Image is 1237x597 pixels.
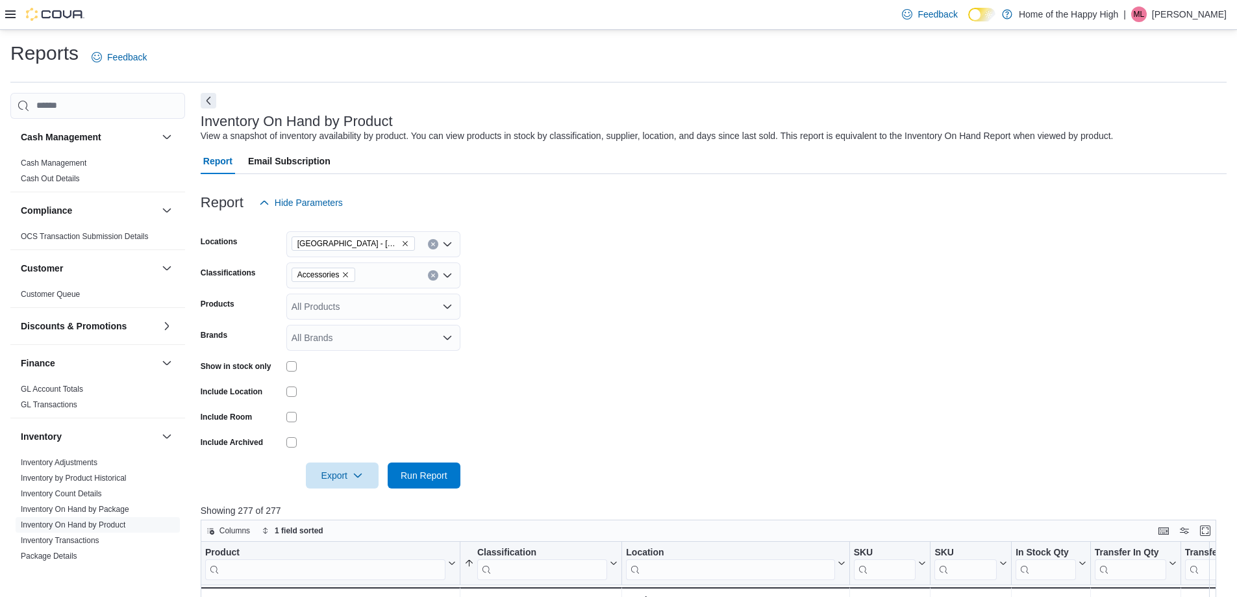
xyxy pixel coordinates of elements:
div: Compliance [10,229,185,249]
button: Hide Parameters [254,190,348,216]
button: Cash Management [21,131,156,144]
h1: Reports [10,40,79,66]
span: OCS Transaction Submission Details [21,231,149,242]
button: Product [205,547,456,580]
span: Battleford - Battleford Crossing - Fire & Flower [292,236,415,251]
button: Compliance [21,204,156,217]
h3: Inventory [21,430,62,443]
div: SKU [934,547,997,580]
button: Inventory [159,429,175,444]
div: Location [626,547,834,580]
span: Accessories [297,268,340,281]
a: OCS Transaction Submission Details [21,232,149,241]
span: Report [203,148,232,174]
label: Classifications [201,268,256,278]
p: Showing 277 of 277 [201,504,1227,517]
div: Classification [477,547,607,580]
button: Classification [464,547,618,580]
div: Finance [10,381,185,418]
div: SKU [934,547,997,559]
a: Inventory Count Details [21,489,102,498]
a: Package Details [21,552,77,561]
span: Export [314,463,371,489]
h3: Report [201,195,244,210]
input: Dark Mode [968,8,995,21]
button: Display options [1177,523,1192,539]
a: Feedback [897,1,962,27]
div: SKU [853,547,916,559]
a: GL Account Totals [21,385,83,394]
label: Locations [201,236,238,247]
div: Marsha Lewis [1131,6,1147,22]
label: Include Location [201,387,262,397]
h3: Customer [21,262,63,275]
span: Inventory On Hand by Package [21,504,129,514]
a: Inventory On Hand by Product [21,520,125,529]
button: Discounts & Promotions [159,318,175,334]
span: Inventory On Hand by Product [21,520,125,530]
span: Feedback [918,8,957,21]
button: In Stock Qty [1016,547,1086,580]
div: Location [626,547,834,559]
button: Export [306,463,379,489]
span: GL Transactions [21,400,77,410]
p: [PERSON_NAME] [1152,6,1227,22]
h3: Compliance [21,204,72,217]
button: Columns [201,523,255,539]
div: Product [205,547,445,580]
span: Dark Mode [968,21,969,22]
button: Remove Accessories from selection in this group [342,271,349,279]
span: Package History [21,566,77,577]
span: Inventory Transactions [21,535,99,546]
button: SKU [934,547,1007,580]
button: Open list of options [442,301,453,312]
h3: Cash Management [21,131,101,144]
h3: Discounts & Promotions [21,320,127,333]
h3: Finance [21,357,55,370]
p: | [1123,6,1126,22]
label: Products [201,299,234,309]
a: Feedback [86,44,152,70]
div: View a snapshot of inventory availability by product. You can view products in stock by classific... [201,129,1114,143]
button: Remove Battleford - Battleford Crossing - Fire & Flower from selection in this group [401,240,409,248]
h3: Inventory On Hand by Product [201,114,393,129]
span: [GEOGRAPHIC_DATA] - [GEOGRAPHIC_DATA] - Fire & Flower [297,237,399,250]
button: Open list of options [442,270,453,281]
span: Run Report [401,469,447,482]
button: Transfer In Qty [1095,547,1177,580]
button: Keyboard shortcuts [1156,523,1171,539]
button: Enter fullscreen [1197,523,1213,539]
div: Transfer In Qty [1095,547,1166,580]
a: Cash Out Details [21,174,80,183]
button: 1 field sorted [256,523,329,539]
label: Include Room [201,412,252,422]
button: Customer [159,260,175,276]
a: Cash Management [21,159,86,168]
button: Finance [21,357,156,370]
span: Feedback [107,51,147,64]
div: SKU URL [853,547,916,580]
label: Include Archived [201,437,263,448]
button: Discounts & Promotions [21,320,156,333]
div: Transfer In Qty [1095,547,1166,559]
button: Inventory [21,430,156,443]
button: Customer [21,262,156,275]
button: Cash Management [159,129,175,145]
button: Location [626,547,845,580]
span: Inventory Count Details [21,489,102,499]
div: Customer [10,286,185,307]
a: Inventory On Hand by Package [21,505,129,514]
a: Inventory by Product Historical [21,474,127,483]
span: Cash Out Details [21,173,80,184]
a: Inventory Transactions [21,536,99,545]
button: Open list of options [442,239,453,249]
div: Product [205,547,445,559]
button: Open list of options [442,333,453,343]
span: Email Subscription [248,148,331,174]
button: Clear input [428,239,438,249]
span: Accessories [292,268,356,282]
span: Hide Parameters [275,196,343,209]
